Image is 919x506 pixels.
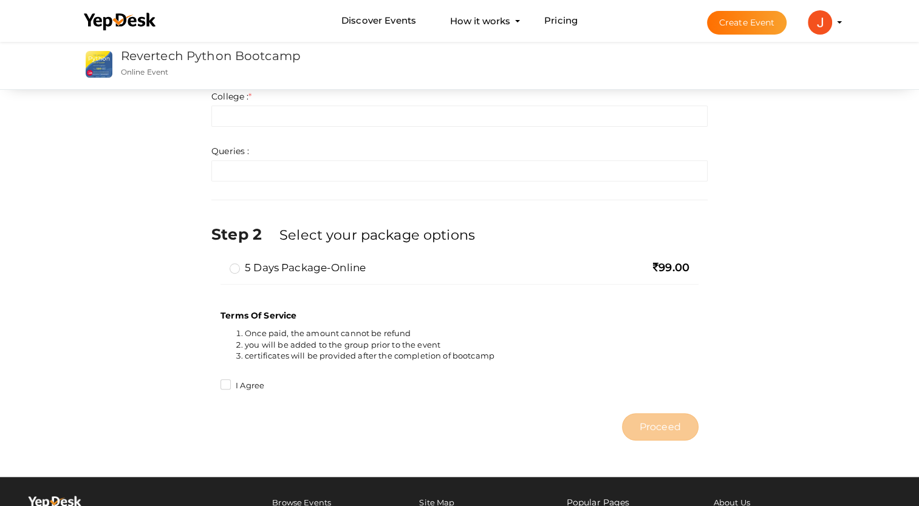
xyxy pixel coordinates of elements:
[640,420,681,434] span: Proceed
[220,380,264,392] label: I Agree
[211,223,277,245] label: Step 2
[230,260,366,275] label: 5 days package-online
[211,145,249,157] label: Queries :
[653,261,689,274] span: 99.00
[245,328,699,339] li: Once paid, the amount cannot be refund
[446,10,514,32] button: How it works
[808,10,832,35] img: ACg8ocJz2dptdXhi5JjPgQKxnQTrtjKV5mmiAyaP0QrIu51_o3gRG38=s100
[86,51,112,78] img: PHQSSVKN_small.jpeg
[211,90,251,103] label: College :
[622,413,699,440] button: Proceed
[341,10,416,32] a: Discover Events
[245,339,699,351] li: you will be added to the group prior to the event
[220,309,699,322] p: Terms Of Service
[121,67,581,77] p: Online Event
[707,11,787,35] button: Create Event
[279,225,475,245] label: Select your package options
[544,10,578,32] a: Pricing
[245,350,699,362] li: certificates will be provided after the completion of bootcamp
[121,49,301,63] a: Revertech Python Bootcamp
